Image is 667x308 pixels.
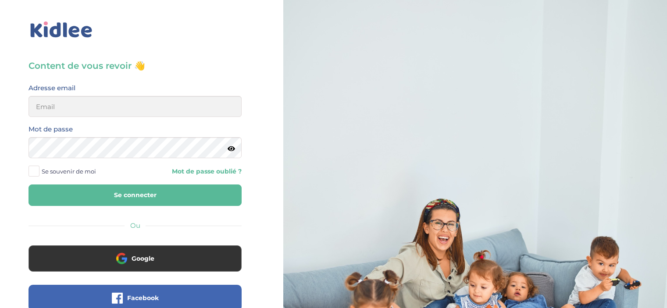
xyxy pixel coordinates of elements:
button: Google [29,245,242,272]
a: Google [29,260,242,269]
a: Mot de passe oublié ? [142,167,242,176]
a: Facebook [29,300,242,308]
img: facebook.png [112,293,123,304]
span: Google [132,254,154,263]
input: Email [29,96,242,117]
span: Ou [130,221,140,230]
label: Adresse email [29,82,75,94]
img: logo_kidlee_bleu [29,20,94,40]
button: Se connecter [29,184,242,206]
label: Mot de passe [29,124,73,135]
span: Facebook [127,294,159,302]
span: Se souvenir de moi [42,166,96,177]
h3: Content de vous revoir 👋 [29,60,242,72]
img: google.png [116,253,127,264]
